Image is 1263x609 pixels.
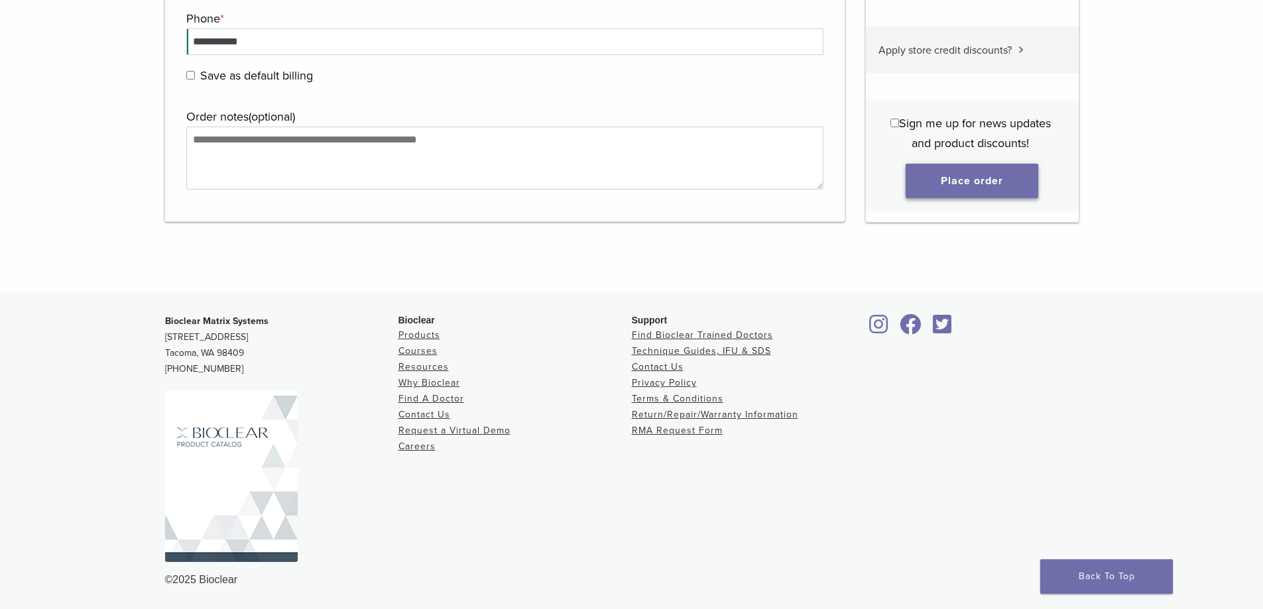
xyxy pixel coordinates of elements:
a: Request a Virtual Demo [398,425,511,436]
a: Return/Repair/Warranty Information [632,409,798,420]
label: Phone [186,9,821,28]
input: Save as default billing [186,71,195,80]
a: Careers [398,441,436,452]
a: Courses [398,345,438,357]
img: caret.svg [1018,46,1024,52]
label: Order notes [186,107,821,127]
span: (optional) [249,109,295,124]
a: Find Bioclear Trained Doctors [632,329,773,341]
span: Apply store credit discounts? [878,43,1012,56]
a: Bioclear [929,322,957,335]
a: Technique Guides, IFU & SDS [632,345,771,357]
a: Products [398,329,440,341]
p: [STREET_ADDRESS] Tacoma, WA 98409 [PHONE_NUMBER] [165,313,398,377]
a: Find A Doctor [398,393,464,404]
strong: Bioclear Matrix Systems [165,315,269,327]
a: Resources [398,361,449,372]
button: Place order [906,163,1038,197]
input: Sign me up for news updates and product discounts! [890,118,899,127]
a: Contact Us [398,409,450,420]
a: Why Bioclear [398,377,460,388]
img: Bioclear [165,390,298,562]
a: Back To Top [1040,559,1173,594]
label: Save as default billing [186,66,821,85]
span: Support [632,315,668,325]
a: Bioclear [896,322,926,335]
span: Bioclear [398,315,435,325]
a: Contact Us [632,361,684,372]
div: ©2025 Bioclear [165,572,1099,588]
a: Bioclear [865,322,893,335]
span: Sign me up for news updates and product discounts! [899,115,1051,150]
a: Privacy Policy [632,377,697,388]
a: Terms & Conditions [632,393,723,404]
a: RMA Request Form [632,425,723,436]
